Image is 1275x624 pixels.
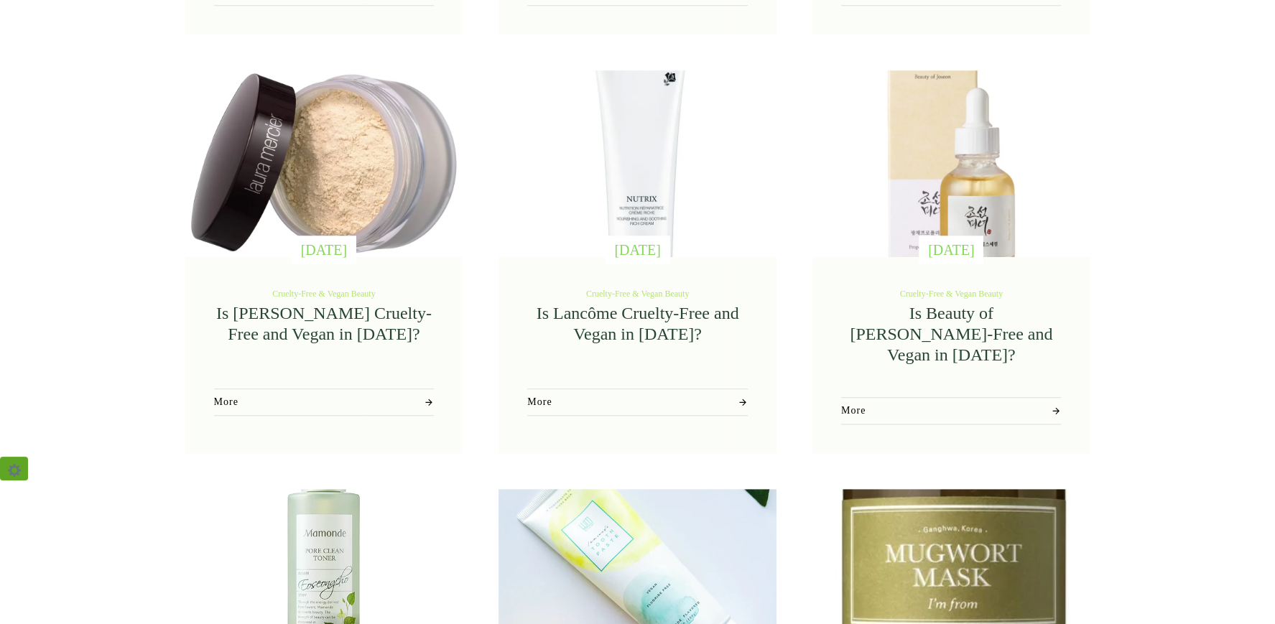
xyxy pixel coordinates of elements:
a: Cruelty-Free & Vegan Beauty [272,289,375,299]
span: [DATE] [928,242,974,258]
span: [DATE] [614,242,660,258]
a: Is Lancôme Cruelty-Free and Vegan in [DATE]? [537,304,739,343]
a: More [214,388,435,416]
span: [DATE] [301,242,347,258]
span: More [214,396,414,409]
a: Is Beauty of [PERSON_NAME]-Free and Vegan in [DATE]? [850,304,1052,364]
img: ⚙ [8,464,21,477]
a: Is [PERSON_NAME] Cruelty-Free and Vegan in [DATE]? [216,304,432,343]
span: More [841,405,1041,417]
span: More [527,396,727,409]
a: More [527,388,748,416]
a: Cruelty-Free & Vegan Beauty [899,289,1002,299]
a: Cruelty-Free & Vegan Beauty [586,289,689,299]
a: More [841,397,1062,425]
